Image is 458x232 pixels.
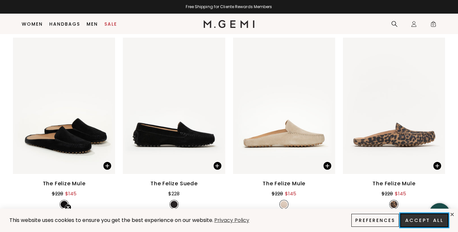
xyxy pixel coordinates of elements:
div: close [450,212,455,217]
img: v_12000_SWATCH_50x.jpg [280,201,288,208]
div: The Felize Suede [150,180,198,188]
img: The Felize Mule [343,38,445,174]
a: Handbags [49,21,80,27]
a: Women [22,21,43,27]
div: $145 [395,190,406,198]
a: Men [87,21,98,27]
button: Preferences [351,214,399,227]
img: M.Gemi [204,20,254,28]
div: $228 [52,190,63,198]
a: The Felize SuedeThe Felize SuedeThe Felize Suede$228 [123,38,225,217]
img: v_05707_SWATCH_50x.jpg [170,201,178,208]
button: Close teaser [65,204,71,211]
span: This website uses cookies to ensure you get the best experience on our website. [9,216,213,224]
img: v_7238109855803_SWATCH_50x.jpg [390,201,397,208]
a: The Felize Mule$228$145 [13,38,115,217]
a: The Felize MuleThe Felize MuleThe Felize Mule$228$145 [233,38,335,217]
img: The Felize Mule [233,38,335,174]
img: The Felize Mule [115,38,217,174]
div: $228 [168,190,180,198]
a: Sale [104,21,117,27]
div: The Felize Mule [372,180,415,188]
a: The Felize MuleThe Felize MuleThe Felize Mule$228$145 [343,38,445,217]
img: The Felize Mule [13,38,115,174]
img: The Felize Suede [123,38,225,174]
span: 0 [430,22,437,29]
a: Privacy Policy (opens in a new tab) [213,216,250,225]
div: The Felize Mule [263,180,305,188]
img: The Felize Suede [225,38,327,174]
div: $145 [285,190,296,198]
div: $228 [382,190,393,198]
button: Accept All [400,214,448,227]
img: v_11999_SWATCH_50x.jpg [61,201,68,208]
div: The Felize Mule [43,180,86,188]
div: $145 [65,190,76,198]
div: $228 [272,190,283,198]
img: The Felize Mule [335,38,437,174]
